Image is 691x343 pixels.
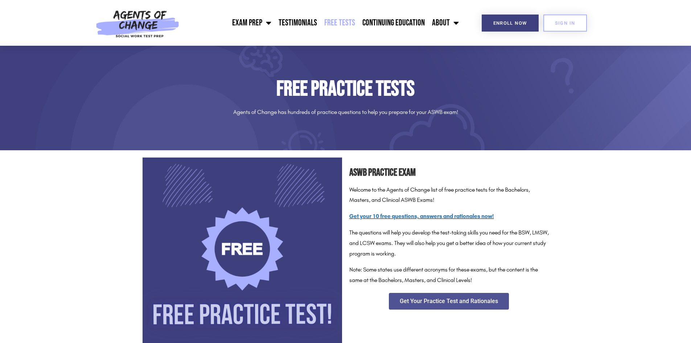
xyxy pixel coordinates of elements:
a: Get Your Practice Test and Rationales [389,293,509,310]
span: SIGN IN [555,21,575,25]
span: Enroll Now [493,21,527,25]
p: Welcome to the Agents of Change list of free practice tests for the Bachelors, Masters, and Clini... [349,185,549,206]
p: The questions will help you develop the test-taking skills you need for the BSW, LMSW, and LCSW e... [349,228,549,259]
a: Get your 10 free questions, answers and rationales now! [349,213,494,220]
h1: Free Practice Tests [143,78,549,100]
a: Exam Prep [229,14,275,32]
a: About [428,14,462,32]
a: SIGN IN [543,15,587,32]
a: Enroll Now [482,15,539,32]
p: Agents of Change has hundreds of practice questions to help you prepare for your ASWB exam! [143,107,549,118]
nav: Menu [183,14,462,32]
span: Get Your Practice Test and Rationales [400,298,498,304]
h2: ASWB Practice Exam [349,165,549,181]
a: Free Tests [321,14,359,32]
p: Note: Some states use different acronyms for these exams, but the content is the same at the Bach... [349,265,549,286]
a: Continuing Education [359,14,428,32]
a: Testimonials [275,14,321,32]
